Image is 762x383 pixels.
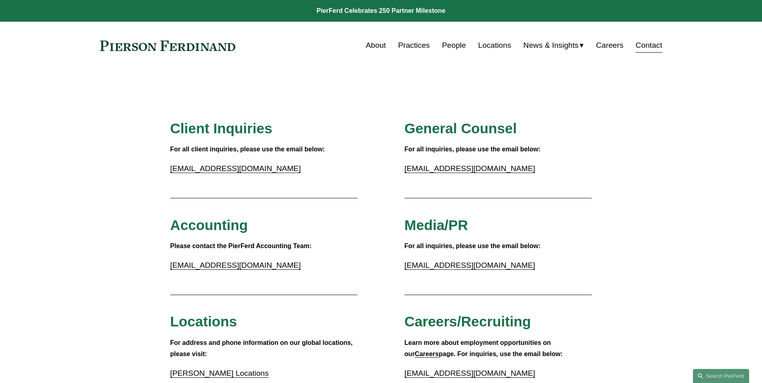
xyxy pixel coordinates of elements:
[439,350,563,357] strong: page. For inquiries, use the email below:
[170,242,312,249] strong: Please contact the PierFerd Accounting Team:
[523,38,584,53] a: folder dropdown
[404,369,535,377] a: [EMAIL_ADDRESS][DOMAIN_NAME]
[170,146,325,153] strong: For all client inquiries, please use the email below:
[366,38,386,53] a: About
[415,350,439,357] a: Careers
[170,314,237,329] span: Locations
[478,38,511,53] a: Locations
[404,314,531,329] span: Careers/Recruiting
[170,164,301,173] a: [EMAIL_ADDRESS][DOMAIN_NAME]
[170,120,272,136] span: Client Inquiries
[398,38,430,53] a: Practices
[170,261,301,269] a: [EMAIL_ADDRESS][DOMAIN_NAME]
[404,146,541,153] strong: For all inquiries, please use the email below:
[596,38,623,53] a: Careers
[523,39,579,53] span: News & Insights
[693,369,749,383] a: Search this site
[404,242,541,249] strong: For all inquiries, please use the email below:
[404,339,553,358] strong: Learn more about employment opportunities on our
[170,217,248,233] span: Accounting
[404,217,468,233] span: Media/PR
[404,120,517,136] span: General Counsel
[404,164,535,173] a: [EMAIL_ADDRESS][DOMAIN_NAME]
[170,369,269,377] a: [PERSON_NAME] Locations
[170,339,355,358] strong: For address and phone information on our global locations, please visit:
[404,261,535,269] a: [EMAIL_ADDRESS][DOMAIN_NAME]
[442,38,466,53] a: People
[635,38,662,53] a: Contact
